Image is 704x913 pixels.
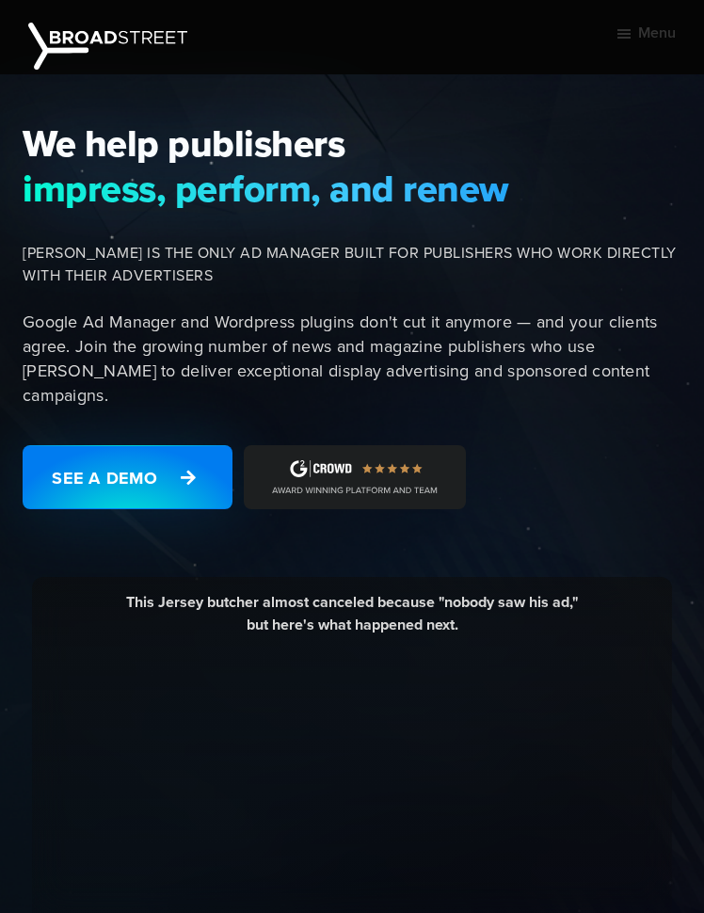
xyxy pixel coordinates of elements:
[23,167,693,212] span: impress, perform, and renew
[23,445,232,509] a: See a Demo
[615,9,676,56] button: Menu
[23,242,693,287] span: [PERSON_NAME] IS THE ONLY AD MANAGER BUILT FOR PUBLISHERS WHO WORK DIRECTLY WITH THEIR ADVERTISERS
[23,310,693,408] p: Google Ad Manager and Wordpress plugins don't cut it anymore — and your clients agree. Join the g...
[23,121,693,167] span: We help publishers
[28,23,187,70] img: Broadstreet | The Ad Manager for Small Publishers
[46,591,658,650] div: This Jersey butcher almost canceled because "nobody saw his ad," but here's what happened next.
